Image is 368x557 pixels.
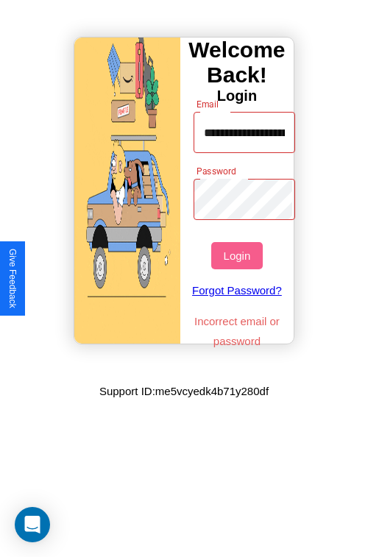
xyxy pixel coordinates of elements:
[74,38,180,344] img: gif
[180,38,294,88] h3: Welcome Back!
[197,165,236,177] label: Password
[99,381,269,401] p: Support ID: me5vcyedk4b71y280df
[186,311,289,351] p: Incorrect email or password
[180,88,294,104] h4: Login
[211,242,262,269] button: Login
[186,269,289,311] a: Forgot Password?
[15,507,50,542] div: Open Intercom Messenger
[197,98,219,110] label: Email
[7,249,18,308] div: Give Feedback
